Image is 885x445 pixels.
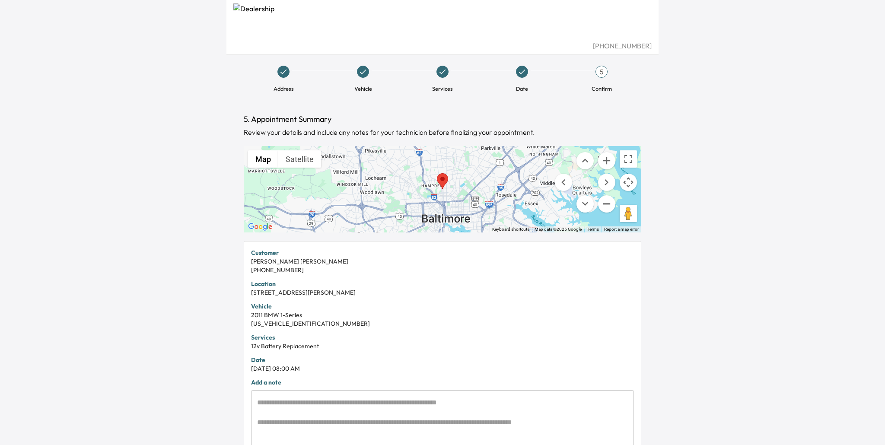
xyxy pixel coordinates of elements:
strong: Customer [251,249,279,257]
button: Show street map [248,150,278,168]
h1: 5. Appointment Summary [244,113,641,125]
span: Services [432,85,453,92]
a: Report a map error [604,227,639,232]
strong: Vehicle [251,302,272,310]
strong: Services [251,334,275,341]
a: Terms (opens in new tab) [587,227,599,232]
button: Move up [576,152,594,169]
span: Address [274,85,294,92]
span: Date [516,85,528,92]
strong: Date [251,356,265,364]
span: Map data ©2025 Google [535,227,582,232]
span: Confirm [592,85,612,92]
span: Vehicle [354,85,372,92]
div: 12v Battery Replacement [251,342,634,350]
strong: Add a note [251,378,281,386]
img: Google [246,221,274,232]
img: Dealership [233,3,652,41]
button: Move down [576,195,594,213]
button: Toggle fullscreen view [620,150,637,168]
div: [PERSON_NAME] [PERSON_NAME] [251,257,634,266]
div: [US_VEHICLE_IDENTIFICATION_NUMBER] [251,319,634,328]
div: [PHONE_NUMBER] [233,41,652,51]
button: Zoom out [598,195,615,213]
button: Move right [598,174,615,191]
div: Review your details and include any notes for your technician before finalizing your appointment. [244,127,641,137]
a: Open this area in Google Maps (opens a new window) [246,221,274,232]
button: Zoom in [598,152,615,169]
div: [DATE] 08:00 AM [251,364,634,373]
strong: Location [251,280,276,288]
div: 5 [595,66,608,78]
div: 2011 BMW 1-Series [251,311,634,319]
button: Move left [555,174,572,191]
div: [STREET_ADDRESS][PERSON_NAME] [251,288,634,297]
button: Keyboard shortcuts [492,226,529,232]
button: Map camera controls [620,174,637,191]
button: Drag Pegman onto the map to open Street View [620,205,637,222]
button: Show satellite imagery [278,150,321,168]
div: [PHONE_NUMBER] [251,266,634,274]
